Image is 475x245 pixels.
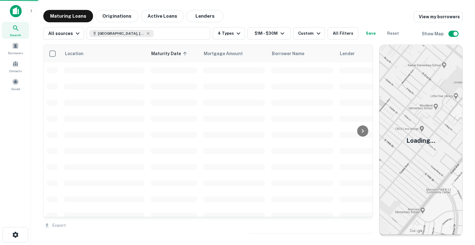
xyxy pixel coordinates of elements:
a: Saved [2,76,29,93]
h5: Loading... [406,136,435,145]
a: Borrowers [2,40,29,57]
span: Mortgage Amount [204,50,251,57]
span: [GEOGRAPHIC_DATA], [GEOGRAPHIC_DATA], [GEOGRAPHIC_DATA] [98,31,144,36]
button: $1M - $30M [247,27,291,40]
button: Maturing Loans [43,10,93,22]
th: Borrower Name [268,45,336,62]
img: map-placeholder.webp [379,45,462,236]
span: Search [10,33,21,37]
h6: Show Map [422,30,445,37]
button: Custom [293,27,325,40]
div: Custom [298,30,322,37]
span: Saved [11,86,20,91]
button: 4 Types [213,27,245,40]
button: Originations [96,10,138,22]
span: Borrowers [8,50,23,55]
a: View my borrowers [414,11,463,22]
iframe: Chat Widget [444,195,475,225]
button: Save your search to get updates of matches that match your search criteria. [361,27,381,40]
button: Active Loans [141,10,184,22]
button: All Filters [327,27,358,40]
span: Maturity Date [151,50,189,57]
th: Mortgage Amount [200,45,268,62]
th: Maturity Date [148,45,200,62]
a: Contacts [2,58,29,75]
span: Location [65,50,83,57]
div: All sources [48,30,81,37]
span: Lender [340,50,355,57]
button: Reset [383,27,403,40]
span: Contacts [9,68,22,73]
img: capitalize-icon.png [10,5,22,17]
button: Lenders [186,10,224,22]
span: Borrower Name [272,50,304,57]
th: Lender [336,45,435,62]
button: [GEOGRAPHIC_DATA], [GEOGRAPHIC_DATA], [GEOGRAPHIC_DATA] [87,27,210,40]
button: All sources [43,27,84,40]
a: Search [2,22,29,39]
th: Location [61,45,148,62]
